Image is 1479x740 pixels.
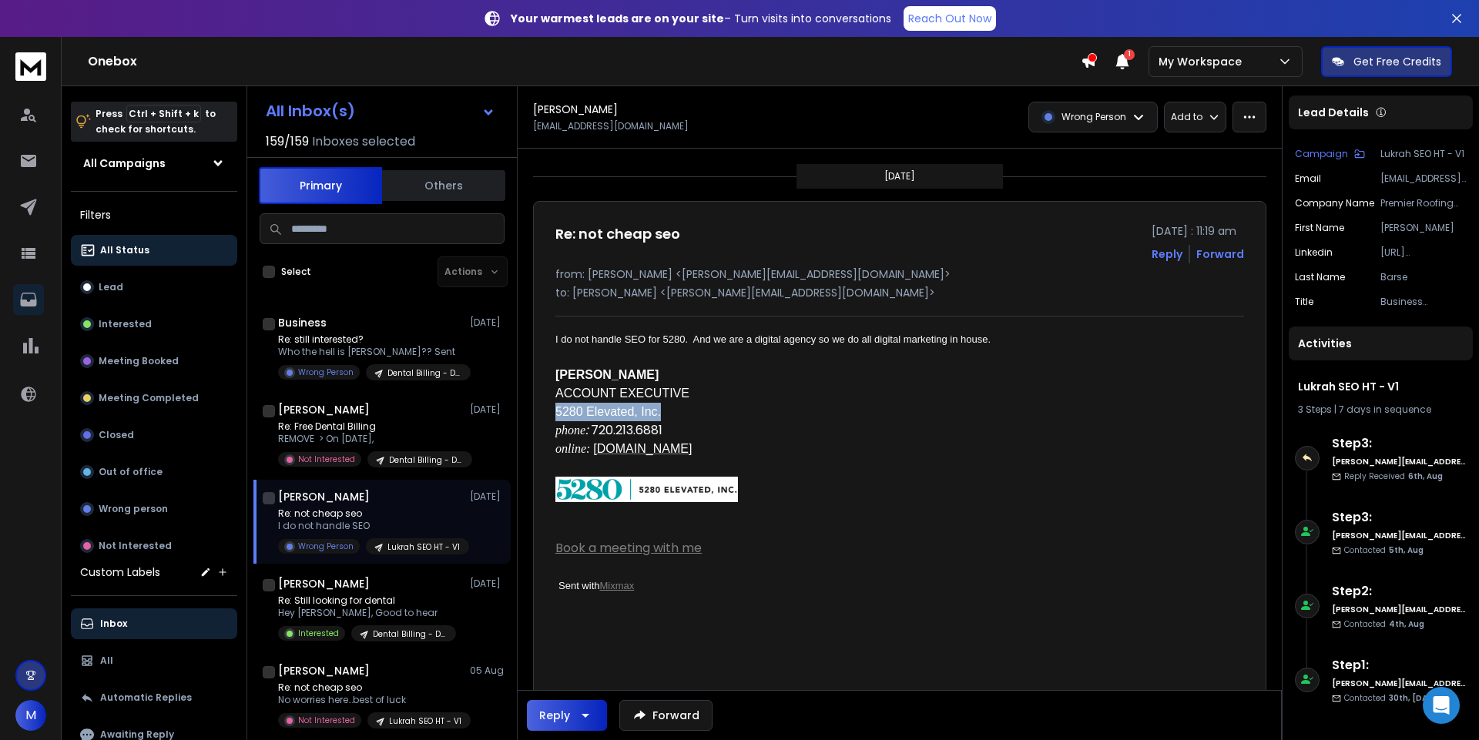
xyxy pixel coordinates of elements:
img: logo [15,52,46,81]
div: | [1298,403,1464,416]
button: Interested [71,309,237,340]
p: Contacted [1344,692,1440,704]
button: Campaign [1295,148,1365,160]
p: Not Interested [99,540,172,552]
p: Press to check for shortcuts. [96,106,216,137]
p: No worries here…best of luck [278,694,463,706]
p: Not Interested [298,715,355,726]
p: Who the hell is [PERSON_NAME]?? Sent [278,346,463,358]
h6: Step 3 : [1332,434,1467,453]
p: 05 Aug [470,665,505,677]
div: ​I do not handle SEO for 5280. And we are a digital agency so we do all digital marketing in house. [555,332,1005,347]
button: All Inbox(s) [253,95,508,126]
p: Meeting Completed [99,392,199,404]
h1: All Inbox(s) [266,103,355,119]
h1: [PERSON_NAME] [533,102,618,117]
p: Lead Details [1298,105,1369,120]
div: 720.213.6881 [555,421,1005,440]
p: Inbox [100,618,127,630]
span: 159 / 159 [266,132,309,151]
button: Inbox [71,608,237,639]
a: [DOMAIN_NAME] [593,440,692,457]
span: 3 Steps [1298,403,1332,416]
p: Lukrah SEO HT - V1 [1380,148,1467,160]
p: Lukrah SEO HT - V1 [389,715,461,727]
p: All Status [100,244,149,256]
h6: [PERSON_NAME][EMAIL_ADDRESS][DOMAIN_NAME] [1332,678,1467,689]
span: 7 days in sequence [1339,403,1431,416]
p: Interested [298,628,339,639]
p: Get Free Credits [1353,54,1441,69]
button: Meeting Booked [71,346,237,377]
button: Get Free Credits [1321,46,1452,77]
p: Closed [99,429,134,441]
p: Out of office [99,466,163,478]
p: Reply Received [1344,470,1443,482]
p: Re: still interested? [278,333,463,346]
font: : [585,421,588,439]
p: Not Interested [298,454,355,465]
p: Lead [99,281,123,293]
div: Forward [1196,246,1244,262]
p: Campaign [1295,148,1348,160]
p: linkedin [1295,246,1333,259]
button: Not Interested [71,531,237,561]
h1: [PERSON_NAME] [278,402,370,417]
p: [DATE] : 11:19 am [1152,223,1244,239]
p: Dental Billing - Direct [387,367,461,379]
p: Contacted [1344,544,1424,556]
b: [PERSON_NAME] [555,368,659,381]
font: online: [555,442,590,455]
p: [EMAIL_ADDRESS][DOMAIN_NAME] [1380,172,1467,185]
p: [DATE] [470,403,505,416]
p: Interested [99,318,152,330]
p: All [100,655,113,667]
span: 4th, Aug [1389,618,1424,630]
p: Re: not cheap seo [278,681,463,694]
button: Out of office [71,457,237,487]
p: Wrong Person [298,541,354,552]
h6: [PERSON_NAME][EMAIL_ADDRESS][DOMAIN_NAME] [1332,530,1467,541]
font: 5280 Elevated, Inc. [555,405,661,418]
button: Wrong person [71,494,237,524]
div: Reply [539,708,570,723]
div: Sent with [558,577,634,595]
button: Primary [259,167,382,204]
span: 1 [1124,49,1135,60]
p: REMOVE > On [DATE], [278,433,463,445]
p: I do not handle SEO [278,520,463,532]
div: Open Intercom Messenger [1423,687,1460,724]
h1: Re: not cheap seo [555,223,680,245]
p: [PERSON_NAME] [1380,222,1467,234]
p: [DATE] [884,170,915,182]
p: Add to [1171,111,1202,123]
i: phone [555,424,585,437]
p: Barse [1380,271,1467,283]
a: Mixmax [599,580,634,591]
button: M [15,700,46,731]
span: 6th, Aug [1408,470,1443,482]
span: Ctrl + Shift + k [126,105,201,122]
p: Email [1295,172,1321,185]
h3: Custom Labels [80,564,160,580]
a: Reach Out Now [904,6,996,31]
p: [URL][DOMAIN_NAME][PERSON_NAME] [1380,246,1467,259]
p: Dental Billing - Direct [373,628,447,640]
p: Company Name [1295,197,1374,209]
button: Meeting Completed [71,383,237,414]
div: Activities [1289,326,1473,360]
p: Dental Billing - Direct [389,454,463,466]
h1: Onebox [88,52,1081,71]
p: Re: Free Dental Billing [278,420,463,433]
a: Book a meeting with me [555,539,702,557]
p: Premier Roofing Company [1380,197,1467,209]
h1: [PERSON_NAME] [278,576,370,591]
p: [DATE] [470,578,505,590]
p: Meeting Booked [99,355,179,367]
p: [DATE] [470,491,505,503]
button: Reply [527,700,607,731]
button: Others [382,169,505,203]
font: [DOMAIN_NAME] [593,442,692,455]
p: Reach Out Now [908,11,991,26]
p: Business Development [1380,296,1467,308]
